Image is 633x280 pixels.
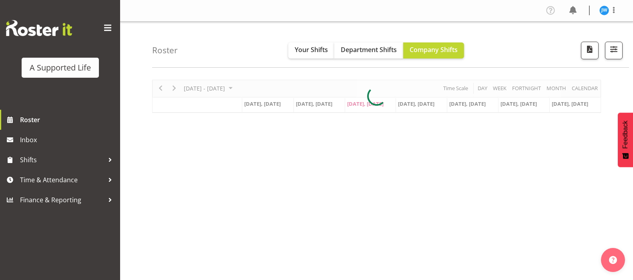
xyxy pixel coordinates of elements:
[605,42,623,59] button: Filter Shifts
[20,194,104,206] span: Finance & Reporting
[20,174,104,186] span: Time & Attendance
[20,134,116,146] span: Inbox
[295,45,328,54] span: Your Shifts
[6,20,72,36] img: Rosterit website logo
[341,45,397,54] span: Department Shifts
[152,46,178,55] h4: Roster
[20,114,116,126] span: Roster
[20,154,104,166] span: Shifts
[599,6,609,15] img: joanna-welch8725.jpg
[288,42,334,58] button: Your Shifts
[609,256,617,264] img: help-xxl-2.png
[334,42,403,58] button: Department Shifts
[622,121,629,149] span: Feedback
[403,42,464,58] button: Company Shifts
[30,62,91,74] div: A Supported Life
[618,113,633,167] button: Feedback - Show survey
[581,42,599,59] button: Download a PDF of the roster according to the set date range.
[410,45,458,54] span: Company Shifts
